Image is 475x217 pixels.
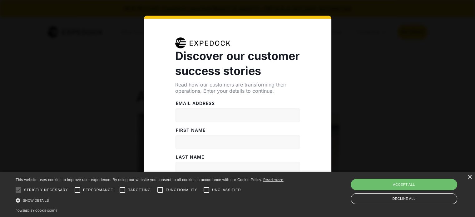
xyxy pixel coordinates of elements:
span: Unclassified [212,187,241,193]
span: Functionality [166,187,197,193]
label: FiRST NAME [175,127,300,133]
span: Performance [83,187,113,193]
a: Read more [263,177,284,182]
span: Strictly necessary [24,187,68,193]
form: Case Studies Form [175,94,300,201]
label: Email address [175,100,300,106]
div: Show details [16,197,284,204]
a: Powered by cookie-script [16,209,57,212]
span: Targeting [128,187,151,193]
span: This website uses cookies to improve user experience. By using our website you consent to all coo... [16,178,262,182]
div: Accept all [351,179,457,190]
iframe: Chat Widget [444,187,475,217]
div: Close [467,175,472,180]
div: Read how our customers are transforming their operations. Enter your details to continue. [175,81,300,94]
label: LAST NAME [175,154,300,160]
span: Show details [23,199,49,202]
div: Decline all [351,193,457,204]
strong: Discover our customer success stories [175,49,300,78]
